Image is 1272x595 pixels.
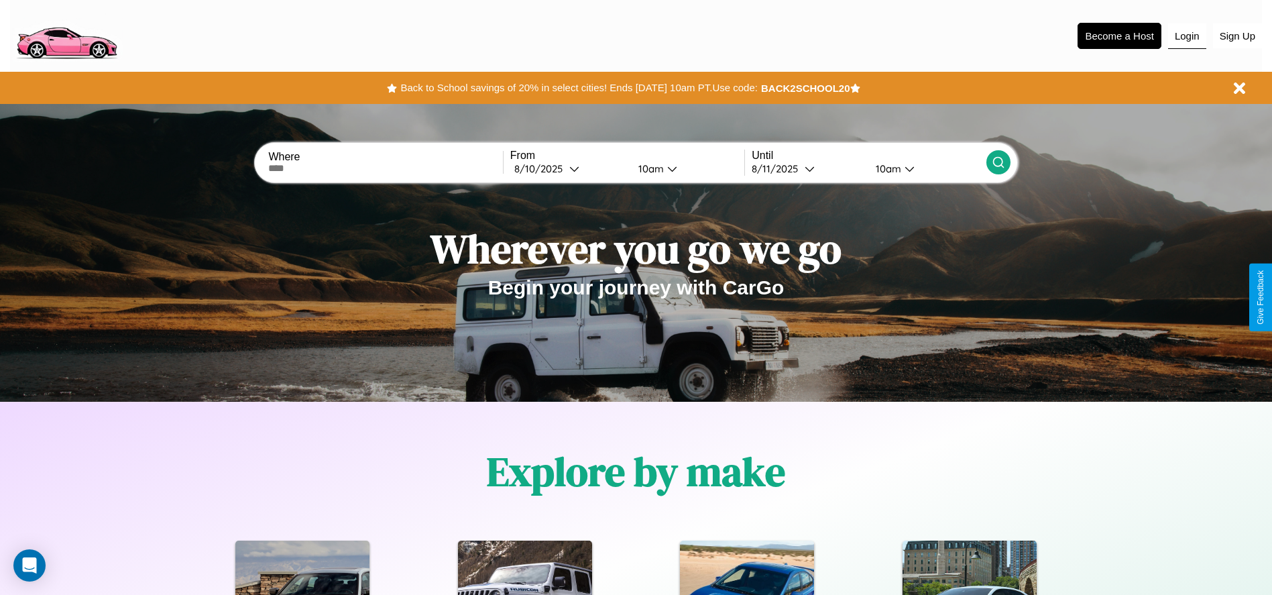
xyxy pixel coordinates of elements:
div: 10am [632,162,667,175]
button: Sign Up [1213,23,1262,48]
button: 8/10/2025 [510,162,628,176]
button: Become a Host [1078,23,1161,49]
img: logo [10,7,123,62]
label: From [510,150,744,162]
div: 8 / 11 / 2025 [752,162,805,175]
div: 8 / 10 / 2025 [514,162,569,175]
label: Until [752,150,986,162]
div: Give Feedback [1256,270,1265,325]
button: 10am [628,162,745,176]
b: BACK2SCHOOL20 [761,83,850,94]
h1: Explore by make [487,444,785,499]
label: Where [268,151,502,163]
button: Back to School savings of 20% in select cities! Ends [DATE] 10am PT.Use code: [397,78,760,97]
button: Login [1168,23,1206,49]
button: 10am [865,162,986,176]
div: Open Intercom Messenger [13,549,46,582]
div: 10am [869,162,905,175]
